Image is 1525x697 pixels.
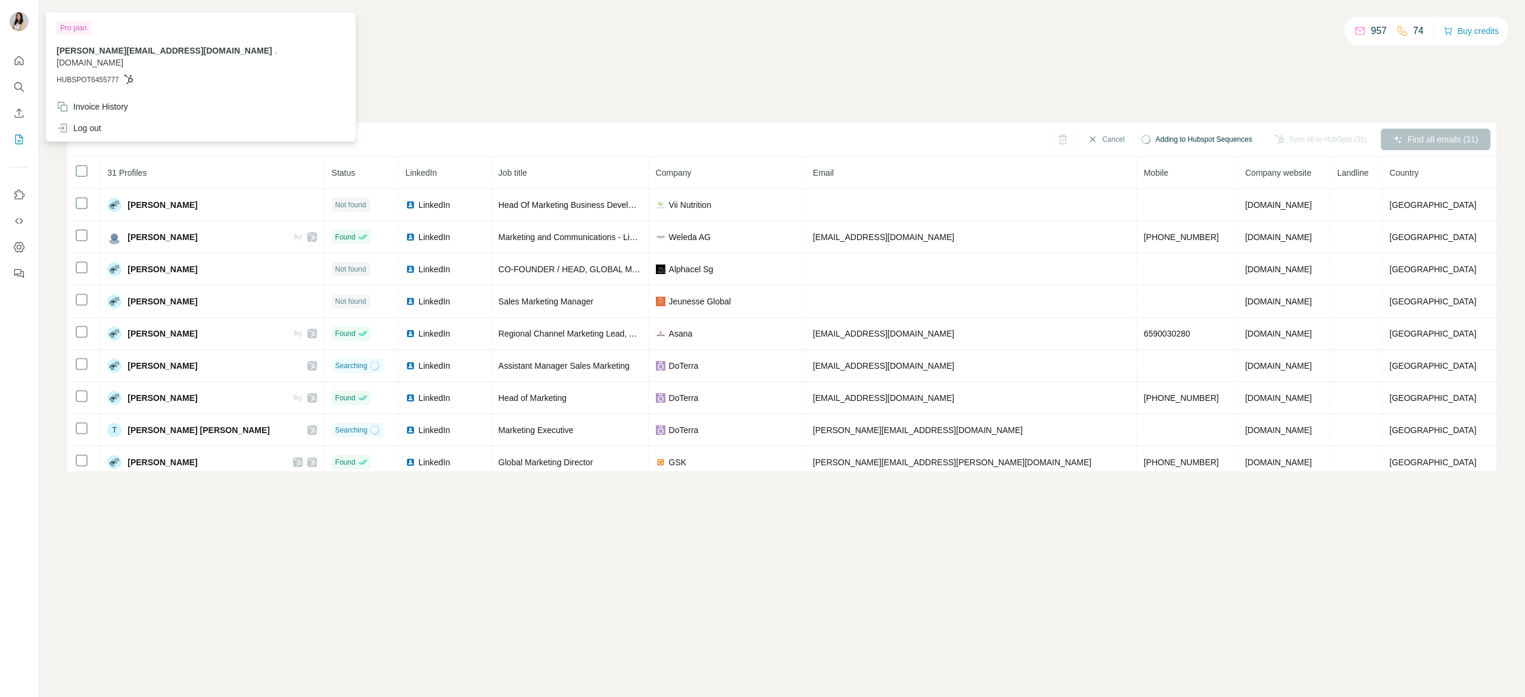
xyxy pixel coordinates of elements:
[419,328,450,340] span: LinkedIn
[1079,129,1132,150] button: Cancel
[669,328,693,340] span: Asana
[669,424,699,436] span: DoTerra
[656,458,665,467] img: company-logo
[1390,232,1477,242] span: [GEOGRAPHIC_DATA]
[127,328,197,340] span: [PERSON_NAME]
[1245,265,1312,274] span: [DOMAIN_NAME]
[10,184,29,206] button: Use Surfe on LinkedIn
[499,265,675,274] span: CO-FOUNDER / HEAD, GLOBAL MARKETING
[1245,393,1312,403] span: [DOMAIN_NAME]
[1371,24,1387,38] p: 957
[656,200,665,210] img: company-logo
[669,231,711,243] span: Weleda AG
[419,360,450,372] span: LinkedIn
[1443,23,1499,39] button: Buy credits
[813,329,954,338] span: [EMAIL_ADDRESS][DOMAIN_NAME]
[406,458,415,467] img: LinkedIn logo
[656,232,665,242] img: company-logo
[335,328,356,339] span: Found
[656,297,665,306] img: company-logo
[10,210,29,232] button: Use Surfe API
[1245,361,1312,371] span: [DOMAIN_NAME]
[656,393,665,403] img: company-logo
[499,232,765,242] span: Marketing and Communications - Living Options [GEOGRAPHIC_DATA]
[669,392,699,404] span: DoTerra
[57,74,119,85] span: HUBSPOT6455777
[669,199,711,211] span: Vii Nutrition
[335,296,366,307] span: Not found
[656,168,692,178] span: Company
[1390,168,1419,178] span: Country
[1390,329,1477,338] span: [GEOGRAPHIC_DATA]
[1156,134,1252,145] span: Adding to Hubspot Sequences
[335,393,356,403] span: Found
[813,393,954,403] span: [EMAIL_ADDRESS][DOMAIN_NAME]
[10,237,29,258] button: Dashboard
[406,168,437,178] span: LinkedIn
[332,168,356,178] span: Status
[1245,200,1312,210] span: [DOMAIN_NAME]
[1245,425,1312,435] span: [DOMAIN_NAME]
[127,360,197,372] span: [PERSON_NAME]
[419,231,450,243] span: LinkedIn
[813,361,954,371] span: [EMAIL_ADDRESS][DOMAIN_NAME]
[107,230,122,244] img: Avatar
[406,265,415,274] img: LinkedIn logo
[335,457,356,468] span: Found
[127,424,270,436] span: [PERSON_NAME] [PERSON_NAME]
[813,232,954,242] span: [EMAIL_ADDRESS][DOMAIN_NAME]
[1390,265,1477,274] span: [GEOGRAPHIC_DATA]
[1390,200,1477,210] span: [GEOGRAPHIC_DATA]
[107,359,122,373] img: Avatar
[813,458,1092,467] span: [PERSON_NAME][EMAIL_ADDRESS][PERSON_NAME][DOMAIN_NAME]
[656,265,665,274] img: company-logo
[1245,232,1312,242] span: [DOMAIN_NAME]
[1245,458,1312,467] span: [DOMAIN_NAME]
[10,12,29,31] img: Avatar
[656,361,665,371] img: company-logo
[419,424,450,436] span: LinkedIn
[813,425,1023,435] span: [PERSON_NAME][EMAIL_ADDRESS][DOMAIN_NAME]
[127,199,197,211] span: [PERSON_NAME]
[813,168,834,178] span: Email
[127,263,197,275] span: [PERSON_NAME]
[57,21,91,35] div: Pro plan
[275,46,277,55] span: .
[669,456,687,468] span: GSK
[499,393,567,403] span: Head of Marketing
[499,361,630,371] span: Assistant Manager Sales Marketing
[499,200,656,210] span: Head Of Marketing Business Development
[335,264,366,275] span: Not found
[1144,329,1190,338] span: 6590030280
[1144,168,1168,178] span: Mobile
[669,295,731,307] span: Jeunesse Global
[419,199,450,211] span: LinkedIn
[406,329,415,338] img: LinkedIn logo
[1390,425,1477,435] span: [GEOGRAPHIC_DATA]
[107,168,147,178] span: 31 Profiles
[107,198,122,212] img: Avatar
[10,263,29,284] button: Feedback
[669,360,699,372] span: DoTerra
[335,232,356,242] span: Found
[10,50,29,71] button: Quick start
[406,425,415,435] img: LinkedIn logo
[1390,297,1477,306] span: [GEOGRAPHIC_DATA]
[1144,232,1219,242] span: [PHONE_NUMBER]
[57,46,272,55] span: [PERSON_NAME][EMAIL_ADDRESS][DOMAIN_NAME]
[107,423,122,437] div: T
[1144,458,1219,467] span: [PHONE_NUMBER]
[1245,329,1312,338] span: [DOMAIN_NAME]
[1390,361,1477,371] span: [GEOGRAPHIC_DATA]
[57,58,123,67] span: [DOMAIN_NAME]
[499,425,574,435] span: Marketing Executive
[10,102,29,124] button: Enrich CSV
[10,76,29,98] button: Search
[127,231,197,243] span: [PERSON_NAME]
[1390,393,1477,403] span: [GEOGRAPHIC_DATA]
[499,168,527,178] span: Job title
[107,326,122,341] img: Avatar
[1245,297,1312,306] span: [DOMAIN_NAME]
[127,392,197,404] span: [PERSON_NAME]
[10,129,29,150] button: My lists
